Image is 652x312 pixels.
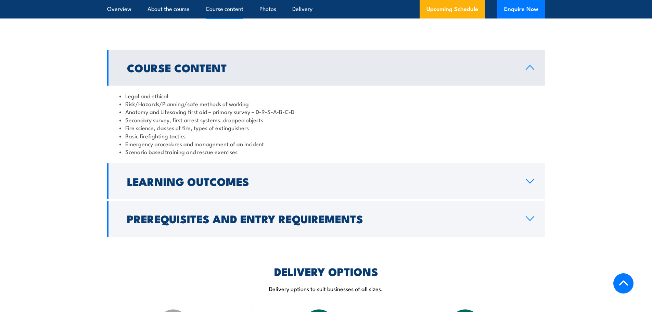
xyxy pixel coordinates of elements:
li: Secondary survey, first arrest systems, dropped objects [119,116,533,124]
li: Risk/Hazards/Planning/safe methods of working [119,100,533,108]
li: Anatomy and Lifesaving first aid – primary survey – D-R-S-A-B-C-D [119,108,533,115]
li: Emergency procedures and management of an incident [119,140,533,148]
li: Fire science, classes of fire, types of extinguishers [119,124,533,132]
h2: Prerequisites and Entry Requirements [127,214,515,223]
p: Delivery options to suit businesses of all sizes. [107,285,545,292]
a: Prerequisites and Entry Requirements [107,201,545,237]
a: Course Content [107,50,545,86]
a: Learning Outcomes [107,163,545,199]
li: Scenario based training and rescue exercises [119,148,533,155]
li: Legal and ethical [119,92,533,100]
h2: Course Content [127,63,515,72]
li: Basic firefighting tactics [119,132,533,140]
h2: DELIVERY OPTIONS [274,266,378,276]
h2: Learning Outcomes [127,176,515,186]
